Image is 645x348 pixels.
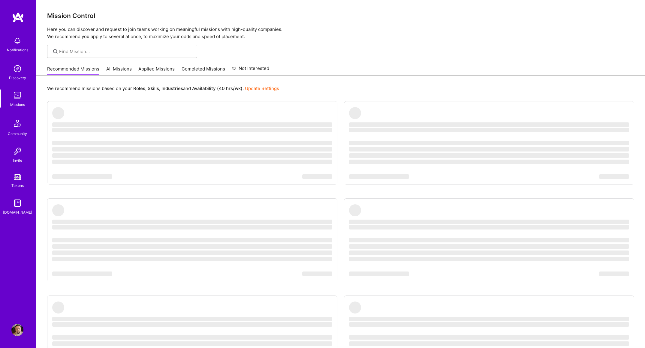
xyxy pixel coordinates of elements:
[47,85,279,91] p: We recommend missions based on your , , and .
[8,130,27,137] div: Community
[148,85,159,91] b: Skills
[11,89,23,101] img: teamwork
[11,145,23,157] img: Invite
[7,47,28,53] div: Notifications
[47,66,99,76] a: Recommended Missions
[232,65,269,76] a: Not Interested
[13,157,22,163] div: Invite
[192,85,243,91] b: Availability (40 hrs/wk)
[10,116,25,130] img: Community
[11,324,23,336] img: User Avatar
[138,66,175,76] a: Applied Missions
[52,48,59,55] i: icon SearchGrey
[161,85,183,91] b: Industries
[59,48,193,55] input: Find Mission...
[182,66,225,76] a: Completed Missions
[11,182,24,189] div: Tokens
[106,66,132,76] a: All Missions
[47,26,634,40] p: Here you can discover and request to join teams working on meaningful missions with high-quality ...
[133,85,145,91] b: Roles
[12,12,24,23] img: logo
[11,63,23,75] img: discovery
[9,75,26,81] div: Discovery
[10,101,25,108] div: Missions
[3,209,32,215] div: [DOMAIN_NAME]
[10,324,25,336] a: User Avatar
[14,174,21,180] img: tokens
[11,35,23,47] img: bell
[47,12,634,19] h3: Mission Control
[11,197,23,209] img: guide book
[245,85,279,91] a: Update Settings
